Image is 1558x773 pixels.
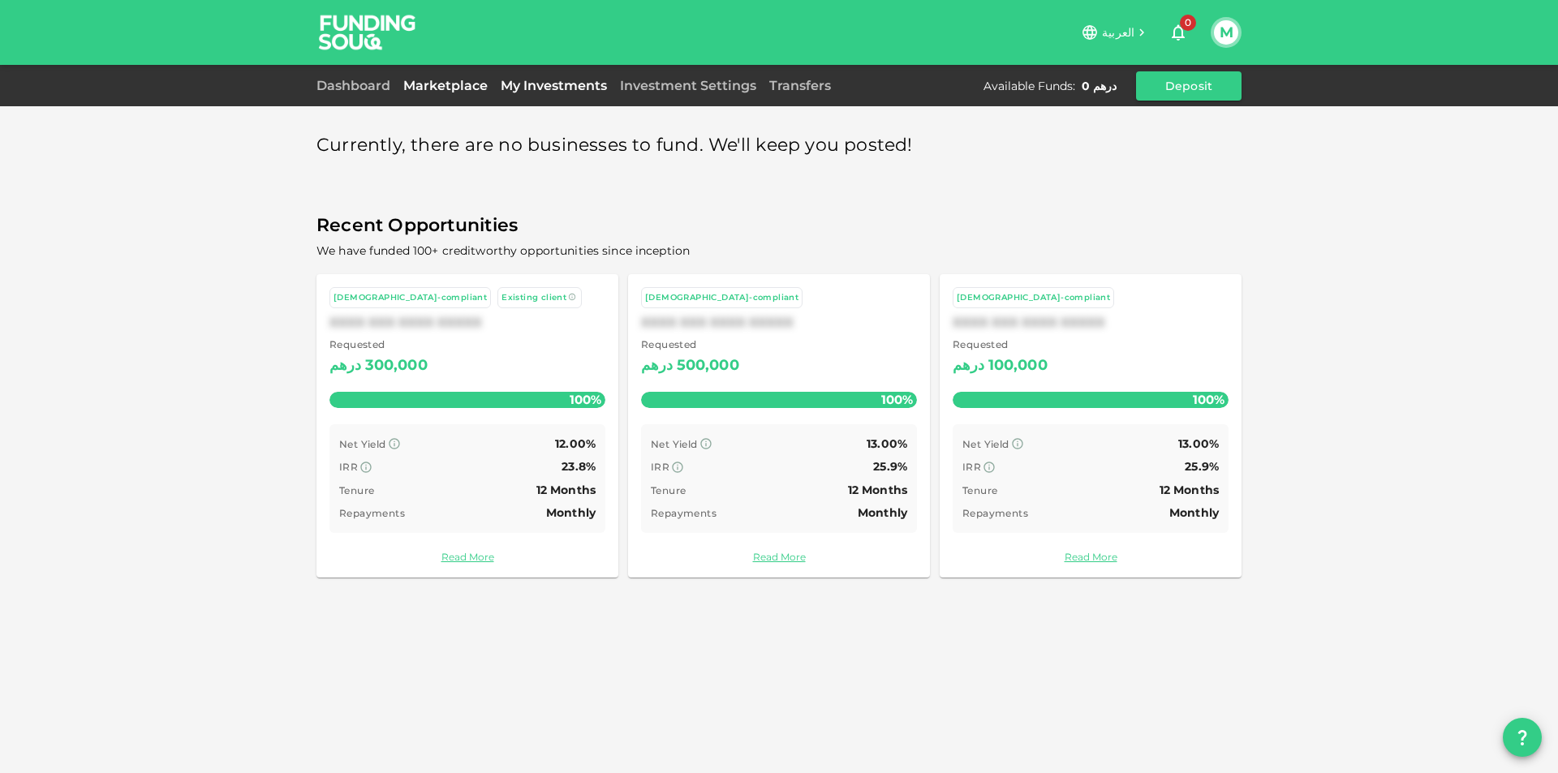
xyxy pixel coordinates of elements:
span: Repayments [339,507,405,519]
div: [DEMOGRAPHIC_DATA]-compliant [645,291,798,305]
span: Tenure [651,484,686,496]
a: Read More [953,549,1229,565]
div: Available Funds : [983,78,1075,94]
a: Dashboard [316,78,397,93]
span: 12 Months [1160,483,1219,497]
a: Marketplace [397,78,494,93]
span: IRR [651,461,669,473]
div: XXXX XXX XXXX XXXXX [953,315,1229,330]
a: Investment Settings [613,78,763,93]
span: 100% [877,388,917,411]
span: Repayments [651,507,717,519]
div: درهم [641,353,674,379]
span: 12 Months [536,483,596,497]
span: 25.9% [873,459,907,474]
span: Tenure [962,484,997,496]
div: 300,000 [365,353,428,379]
a: Read More [641,549,917,565]
span: 12.00% [555,436,596,451]
div: [DEMOGRAPHIC_DATA]-compliant [957,291,1110,305]
div: درهم 0 [1082,78,1117,94]
span: IRR [339,461,358,473]
button: Deposit [1136,71,1242,101]
span: 100% [1189,388,1229,411]
a: [DEMOGRAPHIC_DATA]-compliantXXXX XXX XXXX XXXXX Requested درهم100,000100% Net Yield 13.00% IRR 25... [940,274,1242,578]
span: 23.8% [562,459,596,474]
span: We have funded 100+ creditworthy opportunities since inception [316,243,690,258]
span: Currently, there are no businesses to fund. We'll keep you posted! [316,130,913,161]
a: [DEMOGRAPHIC_DATA]-compliant Existing clientXXXX XXX XXXX XXXXX Requested درهم300,000100% Net Yie... [316,274,618,578]
span: Existing client [501,292,566,303]
span: 13.00% [867,436,907,451]
span: العربية [1102,25,1134,40]
span: Repayments [962,507,1028,519]
span: Net Yield [339,438,386,450]
div: XXXX XXX XXXX XXXXX [329,315,605,330]
span: 12 Months [848,483,907,497]
div: 500,000 [677,353,739,379]
div: درهم [953,353,985,379]
a: Read More [329,549,605,565]
span: IRR [962,461,981,473]
span: Requested [641,337,739,353]
span: Recent Opportunities [316,210,1242,242]
a: My Investments [494,78,613,93]
span: Monthly [1169,505,1219,520]
span: Tenure [339,484,374,496]
div: 100,000 [988,353,1048,379]
div: XXXX XXX XXXX XXXXX [641,315,917,330]
span: Monthly [858,505,907,520]
a: Transfers [763,78,837,93]
div: [DEMOGRAPHIC_DATA]-compliant [334,291,487,305]
button: question [1503,718,1542,757]
button: M [1214,20,1238,45]
span: Requested [329,337,428,353]
span: 100% [566,388,605,411]
span: Net Yield [651,438,698,450]
a: [DEMOGRAPHIC_DATA]-compliantXXXX XXX XXXX XXXXX Requested درهم500,000100% Net Yield 13.00% IRR 25... [628,274,930,578]
span: Requested [953,337,1048,353]
span: Net Yield [962,438,1009,450]
span: 13.00% [1178,436,1219,451]
span: Monthly [546,505,596,520]
div: درهم [329,353,362,379]
span: 0 [1180,15,1196,31]
button: 0 [1162,16,1194,49]
span: 25.9% [1185,459,1219,474]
